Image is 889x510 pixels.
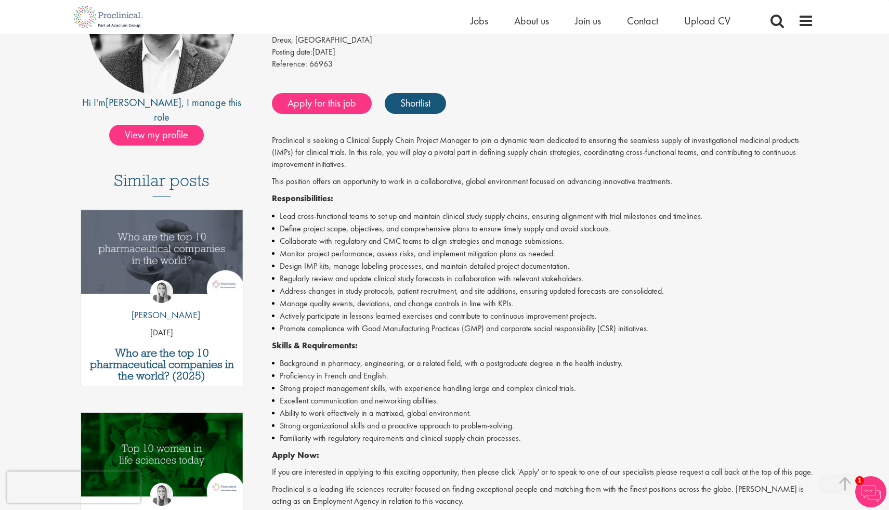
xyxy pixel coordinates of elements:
li: Collaborate with regulatory and CMC teams to align strategies and manage submissions. [272,235,814,247]
p: [PERSON_NAME] [124,308,200,322]
li: Ability to work effectively in a matrixed, global environment. [272,407,814,420]
strong: Responsibilities: [272,193,333,204]
div: [DATE] [272,46,814,58]
a: About us [514,14,549,28]
li: Excellent communication and networking abilities. [272,395,814,407]
li: Actively participate in lessons learned exercises and contribute to continuous improvement projects. [272,310,814,322]
li: Define project scope, objectives, and comprehensive plans to ensure timely supply and avoid stock... [272,223,814,235]
li: Manage quality events, deviations, and change controls in line with KPIs. [272,297,814,310]
a: [PERSON_NAME] [106,96,181,109]
li: Design IMP kits, manage labeling processes, and maintain detailed project documentation. [272,260,814,272]
span: Posting date: [272,46,312,57]
span: 66963 [309,58,333,69]
p: Proclinical is seeking a Clinical Supply Chain Project Manager to join a dynamic team dedicated t... [272,135,814,171]
p: This position offers an opportunity to work in a collaborative, global environment focused on adv... [272,176,814,188]
a: Hannah Burke [PERSON_NAME] [124,280,200,327]
strong: Skills & Requirements: [272,340,358,351]
a: Apply for this job [272,93,372,114]
li: Background in pharmacy, engineering, or a related field, with a postgraduate degree in the health... [272,357,814,370]
a: Shortlist [385,93,446,114]
div: Hi I'm , I manage this role [75,95,249,125]
strong: Apply Now: [272,450,319,461]
a: Link to a post [81,413,243,505]
p: [DATE] [81,327,243,339]
div: Dreux, [GEOGRAPHIC_DATA] [272,34,814,46]
li: Regularly review and update clinical study forecasts in collaboration with relevant stakeholders. [272,272,814,285]
a: Join us [575,14,601,28]
li: Strong organizational skills and a proactive approach to problem-solving. [272,420,814,432]
li: Monitor project performance, assess risks, and implement mitigation plans as needed. [272,247,814,260]
span: View my profile [109,125,204,146]
p: Proclinical is a leading life sciences recruiter focused on finding exceptional people and matchi... [272,483,814,507]
li: Promote compliance with Good Manufacturing Practices (GMP) and corporate social responsibility (C... [272,322,814,335]
span: 1 [855,476,864,485]
p: If you are interested in applying to this exciting opportunity, then please click 'Apply' or to s... [272,466,814,478]
li: Proficiency in French and English. [272,370,814,382]
img: Hannah Burke [150,483,173,506]
img: Chatbot [855,476,886,507]
a: Who are the top 10 pharmaceutical companies in the world? (2025) [86,347,238,382]
iframe: reCAPTCHA [7,472,140,503]
img: Top 10 women in life sciences today [81,413,243,496]
a: Jobs [470,14,488,28]
a: View my profile [109,127,214,140]
li: Address changes in study protocols, patient recruitment, and site additions, ensuring updated for... [272,285,814,297]
img: Top 10 pharmaceutical companies in the world 2025 [81,210,243,294]
a: Contact [627,14,658,28]
a: Link to a post [81,210,243,302]
li: Lead cross-functional teams to set up and maintain clinical study supply chains, ensuring alignme... [272,210,814,223]
h3: Similar posts [114,172,210,197]
a: Upload CV [684,14,730,28]
li: Strong project management skills, with experience handling large and complex clinical trials. [272,382,814,395]
label: Reference: [272,58,307,70]
img: Hannah Burke [150,280,173,303]
li: Familiarity with regulatory requirements and clinical supply chain processes. [272,432,814,444]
